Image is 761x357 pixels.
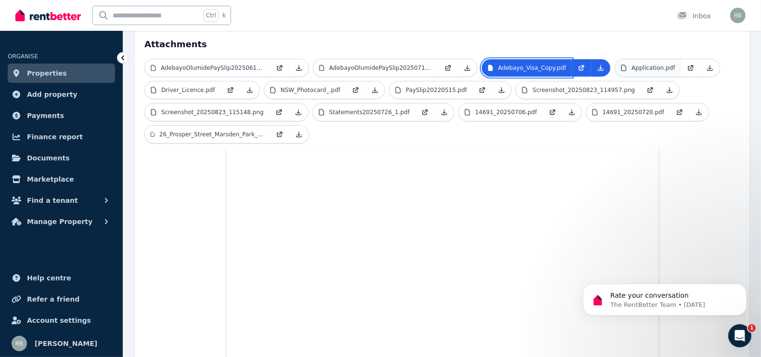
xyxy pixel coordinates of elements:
a: Open in new Tab [473,81,492,99]
a: Help centre [8,268,115,288]
a: Download Attachment [289,126,309,143]
a: 14691_20250720.pdf [586,104,671,121]
a: PaySlip20220515.pdf [389,81,473,99]
span: Help centre [27,272,71,284]
a: Download Attachment [660,81,679,99]
span: 1 [748,324,756,332]
a: Finance report [8,127,115,146]
span: Documents [27,152,70,164]
span: Account settings [27,315,91,326]
button: Find a tenant [8,191,115,210]
a: Download Attachment [700,59,720,77]
a: Documents [8,148,115,168]
p: Driver_Licence.pdf [161,86,215,94]
a: Screenshot_20250823_115148.png [145,104,270,121]
a: Download Attachment [365,81,385,99]
a: Adebayo_Visa_Copy.pdf [482,59,572,77]
h4: Attachments [144,32,740,51]
a: Open in new Tab [543,104,562,121]
a: Open in new Tab [270,59,289,77]
a: Download Attachment [591,59,610,77]
a: AdebayoOlumidePaySlip20250713.pdf [313,59,439,77]
span: Refer a friend [27,293,79,305]
a: Driver_Licence.pdf [145,81,221,99]
a: Download Attachment [458,59,477,77]
a: Download Attachment [240,81,259,99]
span: Ctrl [204,9,219,22]
span: Properties [27,67,67,79]
p: NSW_Photocard_.pdf [281,86,340,94]
a: Open in new Tab [439,59,458,77]
a: Open in new Tab [415,104,435,121]
p: 14691_20250720.pdf [603,108,665,116]
img: Raj Bala [730,8,746,23]
a: Open in new Tab [681,59,700,77]
a: Open in new Tab [346,81,365,99]
a: NSW_Photocard_.pdf [264,81,346,99]
span: [PERSON_NAME] [35,338,97,349]
a: Download Attachment [562,104,581,121]
a: Open in new Tab [221,81,240,99]
a: Open in new Tab [270,104,289,121]
p: Adebayo_Visa_Copy.pdf [498,64,566,72]
p: Screenshot_20250823_114957.png [532,86,635,94]
span: k [222,12,226,19]
a: 14691_20250706.pdf [459,104,543,121]
a: Payments [8,106,115,125]
a: Statements20250726_1.pdf [313,104,415,121]
p: 14691_20250706.pdf [475,108,537,116]
p: Application.pdf [632,64,675,72]
a: Add property [8,85,115,104]
a: Download Attachment [289,59,309,77]
a: 26_Prosper_Street_Marsden_Park_NSW_2765.pdf [145,126,270,143]
a: Download Attachment [289,104,308,121]
a: Open in new Tab [670,104,689,121]
a: Screenshot_20250823_114957.png [516,81,641,99]
a: AdebayoOlumidePaySlip20250615.pdf [145,59,270,77]
a: Download Attachment [435,104,454,121]
span: Manage Property [27,216,92,227]
a: Account settings [8,311,115,330]
span: Find a tenant [27,195,78,206]
p: Screenshot_20250823_115148.png [161,108,264,116]
span: Add property [27,89,77,100]
iframe: Intercom notifications message [568,264,761,331]
a: Open in new Tab [572,59,591,77]
a: Open in new Tab [641,81,660,99]
span: ORGANISE [8,53,38,60]
p: 26_Prosper_Street_Marsden_Park_NSW_2765.pdf [159,131,264,138]
a: Marketplace [8,170,115,189]
span: Payments [27,110,64,121]
a: Application.pdf [615,59,681,77]
p: AdebayoOlumidePaySlip20250615.pdf [161,64,264,72]
a: Download Attachment [492,81,511,99]
iframe: Intercom live chat [728,324,751,347]
span: Finance report [27,131,83,143]
img: RentBetter [15,8,81,23]
a: Refer a friend [8,290,115,309]
button: Manage Property [8,212,115,231]
a: Download Attachment [689,104,709,121]
div: Inbox [677,11,711,21]
a: Properties [8,64,115,83]
p: PaySlip20220515.pdf [406,86,467,94]
p: Statements20250726_1.pdf [329,108,410,116]
p: AdebayoOlumidePaySlip20250713.pdf [329,64,433,72]
img: Raj Bala [12,336,27,351]
span: Marketplace [27,173,74,185]
a: Open in new Tab [270,126,289,143]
